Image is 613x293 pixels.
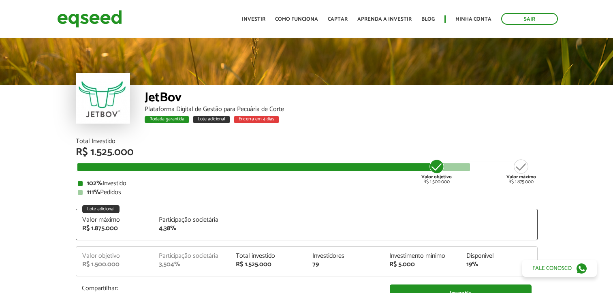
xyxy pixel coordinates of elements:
div: Participação societária [159,217,224,223]
a: Como funciona [275,17,318,22]
a: Fale conosco [522,260,597,277]
div: R$ 1.875.000 [82,225,147,232]
a: Captar [328,17,348,22]
div: 4,38% [159,225,224,232]
div: Valor máximo [82,217,147,223]
div: R$ 5.000 [389,261,454,268]
p: Compartilhar: [82,284,378,292]
div: Disponível [466,253,531,259]
div: Investido [78,180,536,187]
div: R$ 1.500.000 [82,261,147,268]
img: EqSeed [57,8,122,30]
strong: 111% [87,187,100,198]
div: Rodada garantida [145,116,189,123]
div: R$ 1.525.000 [236,261,301,268]
a: Sair [501,13,558,25]
div: Investimento mínimo [389,253,454,259]
div: Total investido [236,253,301,259]
strong: Valor objetivo [421,173,452,181]
div: R$ 1.500.000 [421,158,452,184]
div: Participação societária [159,253,224,259]
div: Lote adicional [193,116,230,123]
div: 79 [312,261,377,268]
a: Blog [421,17,435,22]
div: Plataforma Digital de Gestão para Pecuária de Corte [145,106,538,113]
strong: Valor máximo [506,173,536,181]
div: Lote adicional [82,205,120,213]
div: Investidores [312,253,377,259]
a: Minha conta [455,17,491,22]
strong: 102% [87,178,103,189]
div: Valor objetivo [82,253,147,259]
div: 3,504% [159,261,224,268]
div: Pedidos [78,189,536,196]
div: R$ 1.875.000 [506,158,536,184]
a: Aprenda a investir [357,17,412,22]
div: Total Investido [76,138,538,145]
div: JetBov [145,91,538,106]
div: R$ 1.525.000 [76,147,538,158]
div: Encerra em 4 dias [234,116,279,123]
a: Investir [242,17,265,22]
